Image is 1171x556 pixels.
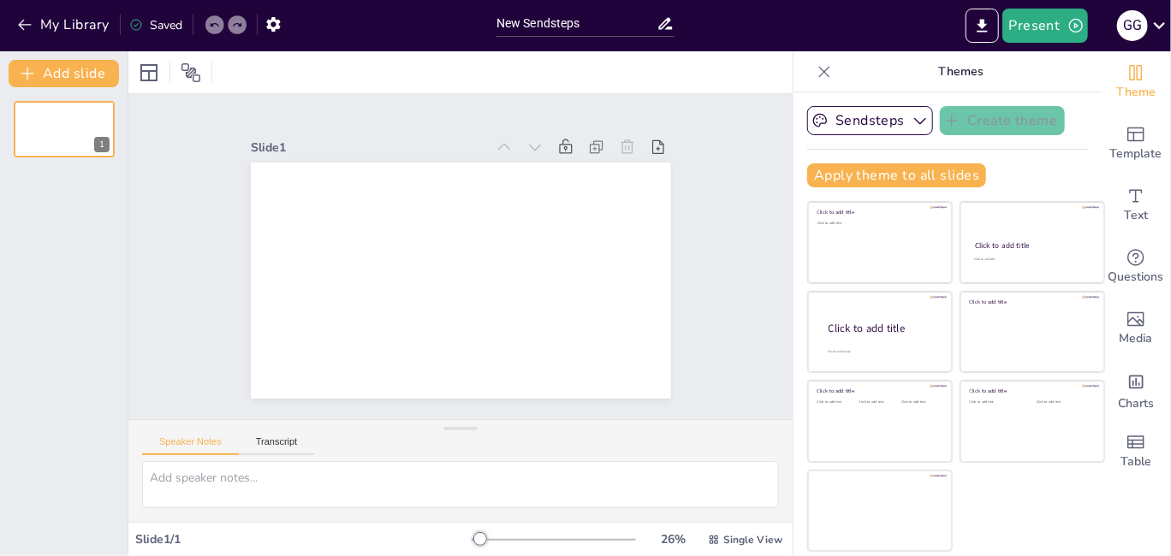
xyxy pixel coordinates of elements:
[970,400,1024,405] div: Click to add text
[1109,268,1164,287] span: Questions
[940,106,1065,135] button: Create theme
[1002,9,1088,43] button: Present
[135,59,163,86] div: Layout
[1117,9,1148,43] button: G G
[1102,113,1170,174] div: Add ready made slides
[262,118,497,159] div: Slide 1
[829,349,936,353] div: Click to add body
[1102,236,1170,298] div: Get real-time input from your audience
[1037,400,1091,405] div: Click to add text
[970,299,1092,305] div: Click to add title
[13,11,116,38] button: My Library
[1120,329,1153,348] span: Media
[1102,174,1170,236] div: Add text boxes
[1118,394,1154,413] span: Charts
[142,436,239,455] button: Speaker Notes
[966,9,999,43] button: Export to PowerPoint
[1102,421,1170,482] div: Add a table
[129,17,182,33] div: Saved
[970,387,1092,394] div: Click to add title
[859,400,898,405] div: Click to add text
[817,387,940,394] div: Click to add title
[14,101,115,157] div: 1
[135,531,472,547] div: Slide 1 / 1
[1117,10,1148,41] div: G G
[1116,83,1156,102] span: Theme
[496,11,657,36] input: Insert title
[94,137,110,152] div: 1
[838,51,1085,92] p: Themes
[1102,298,1170,359] div: Add images, graphics, shapes or video
[1124,206,1148,225] span: Text
[1102,359,1170,421] div: Add charts and graphs
[653,531,694,547] div: 26 %
[807,106,933,135] button: Sendsteps
[901,400,940,405] div: Click to add text
[817,209,940,216] div: Click to add title
[817,222,940,226] div: Click to add text
[1110,145,1162,163] span: Template
[829,321,938,335] div: Click to add title
[1102,51,1170,113] div: Change the overall theme
[239,436,315,455] button: Transcript
[9,60,119,87] button: Add slide
[817,400,856,405] div: Click to add text
[974,257,1088,262] div: Click to add text
[1120,452,1151,471] span: Table
[723,533,782,547] span: Single View
[807,163,986,187] button: Apply theme to all slides
[975,240,1089,251] div: Click to add title
[181,62,201,83] span: Position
